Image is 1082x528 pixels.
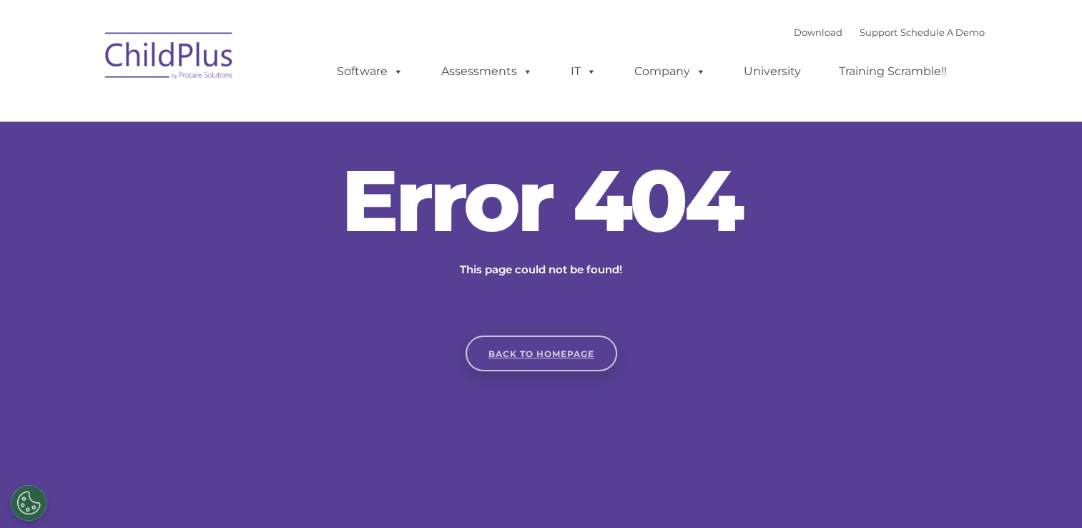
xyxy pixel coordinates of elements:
[729,57,815,86] a: University
[860,26,897,38] a: Support
[323,57,418,86] a: Software
[391,261,692,278] p: This page could not be found!
[556,57,611,86] a: IT
[900,26,985,38] a: Schedule A Demo
[466,336,617,371] a: Back to homepage
[98,22,241,94] img: ChildPlus by Procare Solutions
[620,57,720,86] a: Company
[825,57,961,86] a: Training Scramble!!
[794,26,842,38] a: Download
[427,57,547,86] a: Assessments
[11,485,46,521] button: Cookies Settings
[794,26,985,38] font: |
[327,157,756,243] h2: Error 404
